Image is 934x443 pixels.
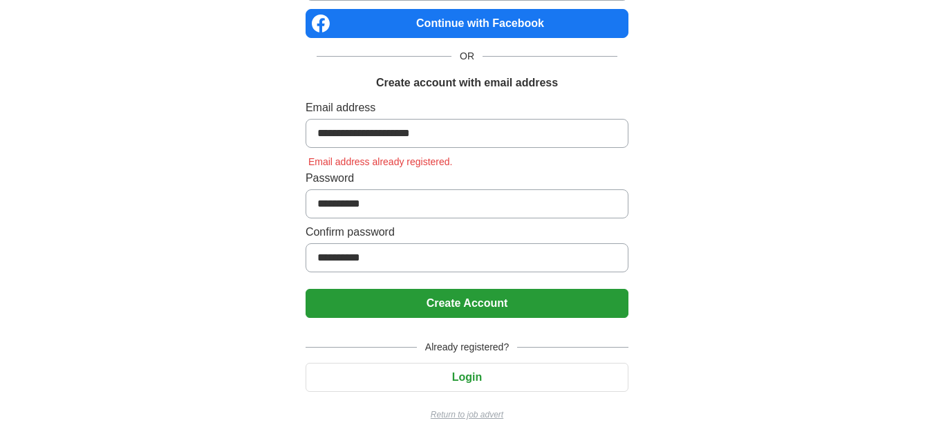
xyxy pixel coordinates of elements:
button: Create Account [306,289,628,318]
span: OR [451,49,483,64]
label: Password [306,170,628,187]
label: Confirm password [306,224,628,241]
label: Email address [306,100,628,116]
h1: Create account with email address [376,75,558,91]
span: Email address already registered. [306,156,456,167]
a: Continue with Facebook [306,9,628,38]
span: Already registered? [417,340,517,355]
a: Login [306,371,628,383]
button: Login [306,363,628,392]
a: Return to job advert [306,408,628,421]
